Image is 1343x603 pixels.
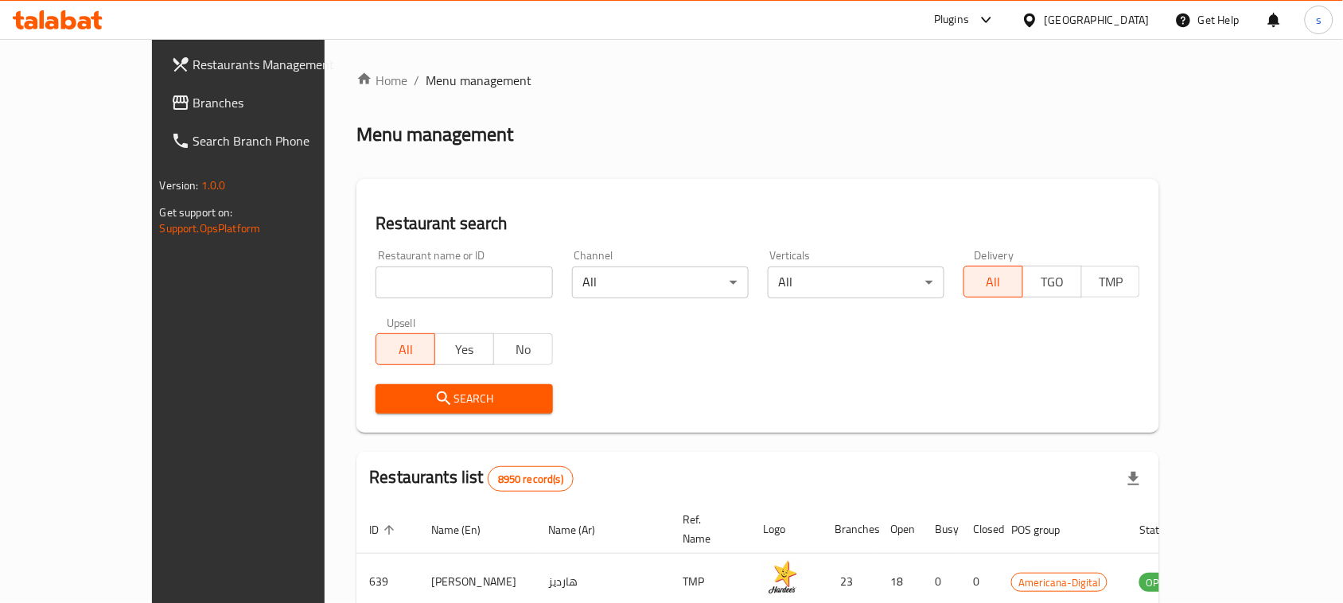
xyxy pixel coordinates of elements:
[158,84,376,122] a: Branches
[1316,11,1322,29] span: s
[376,384,552,414] button: Search
[414,71,419,90] li: /
[1139,574,1178,592] span: OPEN
[434,333,494,365] button: Yes
[572,266,749,298] div: All
[431,520,501,539] span: Name (En)
[376,266,552,298] input: Search for restaurant name or ID..
[763,558,803,598] img: Hardee's
[963,266,1023,298] button: All
[158,122,376,160] a: Search Branch Phone
[160,218,261,239] a: Support.OpsPlatform
[356,71,407,90] a: Home
[1030,270,1076,294] span: TGO
[356,71,1159,90] nav: breadcrumb
[158,45,376,84] a: Restaurants Management
[500,338,547,361] span: No
[160,202,233,223] span: Get support on:
[387,317,416,329] label: Upsell
[376,333,435,365] button: All
[1045,11,1150,29] div: [GEOGRAPHIC_DATA]
[426,71,531,90] span: Menu management
[193,55,364,74] span: Restaurants Management
[1011,520,1080,539] span: POS group
[201,175,226,196] span: 1.0.0
[369,465,574,492] h2: Restaurants list
[1139,573,1178,592] div: OPEN
[383,338,429,361] span: All
[934,10,969,29] div: Plugins
[768,266,944,298] div: All
[1022,266,1082,298] button: TGO
[488,466,574,492] div: Total records count
[960,505,998,554] th: Closed
[878,505,922,554] th: Open
[442,338,488,361] span: Yes
[493,333,553,365] button: No
[376,212,1140,235] h2: Restaurant search
[388,389,539,409] span: Search
[750,505,822,554] th: Logo
[193,131,364,150] span: Search Branch Phone
[548,520,616,539] span: Name (Ar)
[1115,460,1153,498] div: Export file
[193,93,364,112] span: Branches
[683,510,731,548] span: Ref. Name
[369,520,399,539] span: ID
[160,175,199,196] span: Version:
[356,122,513,147] h2: Menu management
[1139,520,1191,539] span: Status
[1088,270,1135,294] span: TMP
[922,505,960,554] th: Busy
[489,472,573,487] span: 8950 record(s)
[822,505,878,554] th: Branches
[1081,266,1141,298] button: TMP
[971,270,1017,294] span: All
[1012,574,1107,592] span: Americana-Digital
[975,250,1014,261] label: Delivery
